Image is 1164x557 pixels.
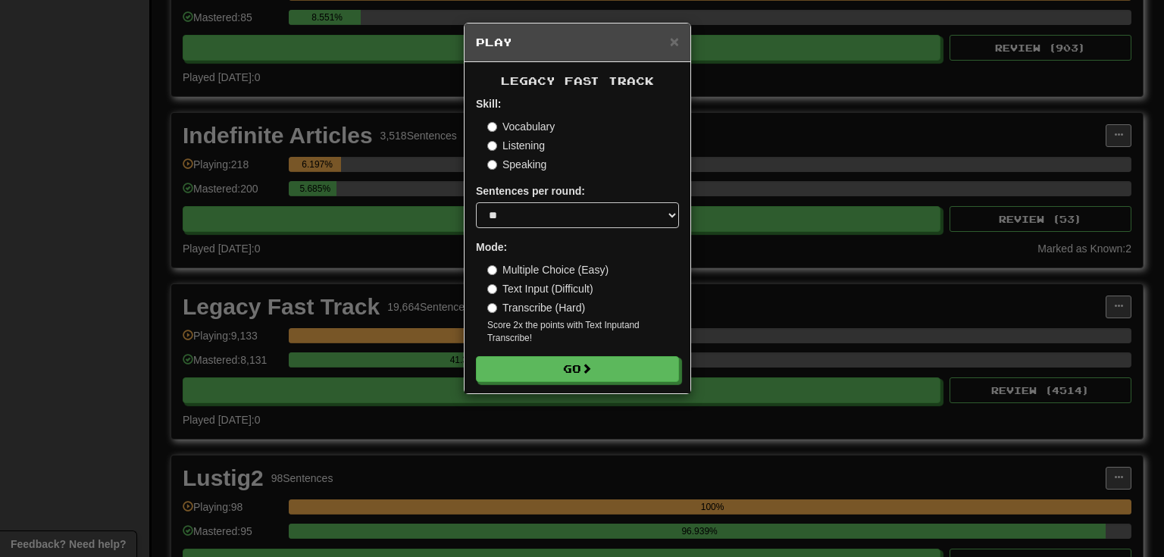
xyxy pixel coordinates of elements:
span: × [670,33,679,50]
strong: Mode: [476,241,507,253]
input: Vocabulary [487,122,497,132]
span: Legacy Fast Track [501,74,654,87]
label: Text Input (Difficult) [487,281,593,296]
input: Multiple Choice (Easy) [487,265,497,275]
label: Vocabulary [487,119,555,134]
small: Score 2x the points with Text Input and Transcribe ! [487,319,679,345]
label: Speaking [487,157,546,172]
input: Transcribe (Hard) [487,303,497,313]
strong: Skill: [476,98,501,110]
label: Transcribe (Hard) [487,300,585,315]
label: Multiple Choice (Easy) [487,262,609,277]
label: Listening [487,138,545,153]
button: Go [476,356,679,382]
h5: Play [476,35,679,50]
input: Listening [487,141,497,151]
input: Text Input (Difficult) [487,284,497,294]
button: Close [670,33,679,49]
input: Speaking [487,160,497,170]
label: Sentences per round: [476,183,585,199]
